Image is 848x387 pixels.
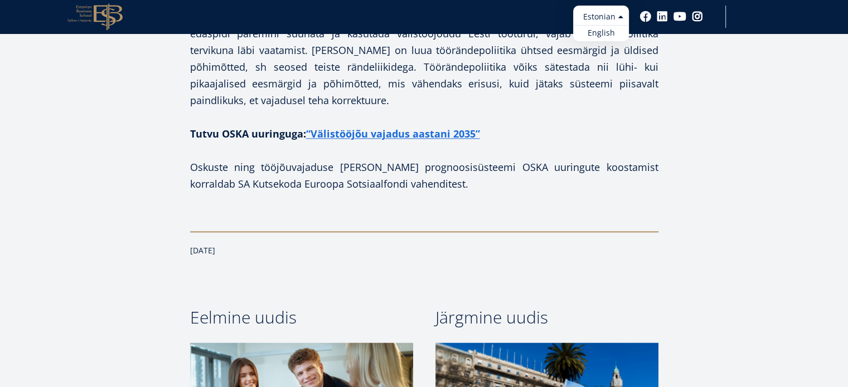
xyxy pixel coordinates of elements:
a: Instagram [692,11,703,22]
h2: Järgmine uudis [435,303,658,331]
a: Facebook [640,11,651,22]
a: “Välistööjõu vajadus aastani 2035” [306,125,480,142]
a: English [573,25,629,41]
strong: Tutvu OSKA uuringuga: [190,127,480,140]
span: Oskuste ning tööjõuvajaduse [PERSON_NAME] prognoosisüsteemi OSKA uuringute koostamist korraldab S... [190,160,658,190]
div: [DATE] [190,242,658,259]
a: Linkedin [657,11,668,22]
h2: Eelmine uudis [190,303,413,331]
a: Youtube [673,11,686,22]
